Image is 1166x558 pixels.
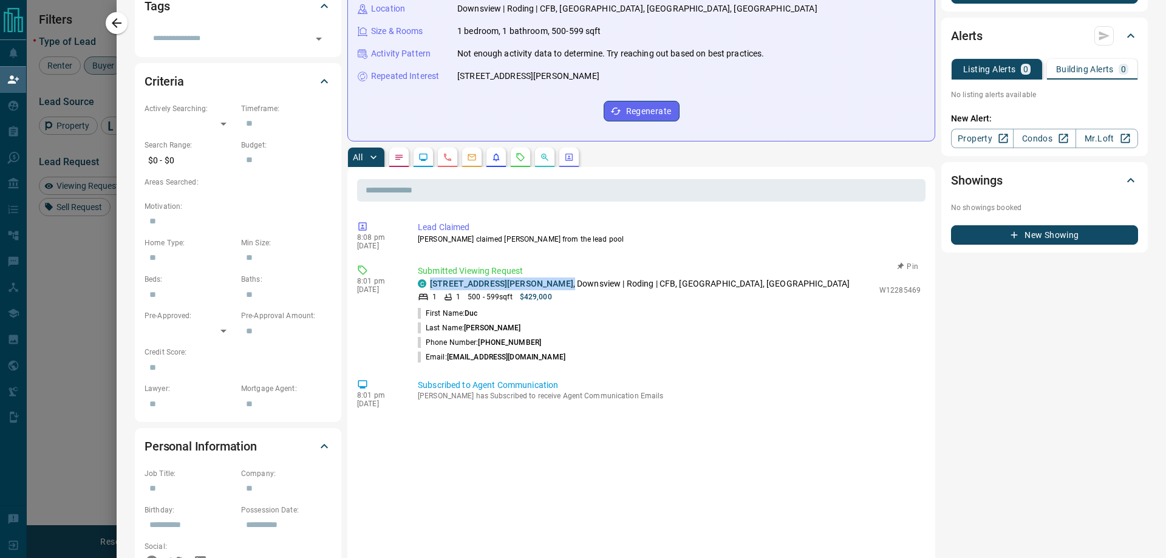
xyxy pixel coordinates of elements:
[241,383,332,394] p: Mortgage Agent:
[464,324,520,332] span: [PERSON_NAME]
[145,201,332,212] p: Motivation:
[241,505,332,515] p: Possession Date:
[357,285,400,294] p: [DATE]
[951,202,1138,213] p: No showings booked
[447,353,565,361] span: [EMAIL_ADDRESS][DOMAIN_NAME]
[951,225,1138,245] button: New Showing
[241,274,332,285] p: Baths:
[371,47,431,60] p: Activity Pattern
[418,152,428,162] svg: Lead Browsing Activity
[418,337,541,348] p: Phone Number:
[951,171,1003,190] h2: Showings
[468,291,512,302] p: 500 - 599 sqft
[443,152,452,162] svg: Calls
[418,322,521,333] p: Last Name:
[540,152,550,162] svg: Opportunities
[241,310,332,321] p: Pre-Approval Amount:
[145,151,235,171] p: $0 - $0
[951,166,1138,195] div: Showings
[457,2,817,15] p: Downsview | Roding | CFB, [GEOGRAPHIC_DATA], [GEOGRAPHIC_DATA], [GEOGRAPHIC_DATA]
[357,242,400,250] p: [DATE]
[145,237,235,248] p: Home Type:
[241,468,332,479] p: Company:
[357,233,400,242] p: 8:08 pm
[145,383,235,394] p: Lawyer:
[145,310,235,321] p: Pre-Approved:
[418,279,426,288] div: condos.ca
[951,129,1014,148] a: Property
[890,261,926,272] button: Pin
[516,152,525,162] svg: Requests
[1121,65,1126,73] p: 0
[418,352,565,362] p: Email:
[963,65,1016,73] p: Listing Alerts
[418,265,921,277] p: Submitted Viewing Request
[241,140,332,151] p: Budget:
[145,67,332,96] div: Criteria
[418,379,921,392] p: Subscribed to Agent Communication
[491,152,501,162] svg: Listing Alerts
[241,237,332,248] p: Min Size:
[371,70,439,83] p: Repeated Interest
[145,274,235,285] p: Beds:
[418,308,478,319] p: First Name:
[145,72,184,91] h2: Criteria
[467,152,477,162] svg: Emails
[145,347,332,358] p: Credit Score:
[879,285,921,296] p: W12285469
[145,437,257,456] h2: Personal Information
[418,221,921,234] p: Lead Claimed
[951,26,983,46] h2: Alerts
[430,277,850,290] p: , Downsview | Roding | CFB, [GEOGRAPHIC_DATA], [GEOGRAPHIC_DATA]
[1076,129,1138,148] a: Mr.Loft
[145,468,235,479] p: Job Title:
[357,277,400,285] p: 8:01 pm
[951,89,1138,100] p: No listing alerts available
[145,541,235,552] p: Social:
[145,140,235,151] p: Search Range:
[457,47,765,60] p: Not enough activity data to determine. Try reaching out based on best practices.
[418,234,921,245] p: [PERSON_NAME] claimed [PERSON_NAME] from the lead pool
[456,291,460,302] p: 1
[951,21,1138,50] div: Alerts
[357,391,400,400] p: 8:01 pm
[951,112,1138,125] p: New Alert:
[145,177,332,188] p: Areas Searched:
[430,279,573,288] a: [STREET_ADDRESS][PERSON_NAME]
[1023,65,1028,73] p: 0
[457,70,599,83] p: [STREET_ADDRESS][PERSON_NAME]
[353,153,363,162] p: All
[371,25,423,38] p: Size & Rooms
[478,338,541,347] span: [PHONE_NUMBER]
[145,103,235,114] p: Actively Searching:
[310,30,327,47] button: Open
[1056,65,1114,73] p: Building Alerts
[432,291,437,302] p: 1
[1013,129,1076,148] a: Condos
[394,152,404,162] svg: Notes
[457,25,601,38] p: 1 bedroom, 1 bathroom, 500-599 sqft
[564,152,574,162] svg: Agent Actions
[371,2,405,15] p: Location
[604,101,680,121] button: Regenerate
[357,400,400,408] p: [DATE]
[241,103,332,114] p: Timeframe:
[418,392,921,400] p: [PERSON_NAME] has Subscribed to receive Agent Communication Emails
[520,291,552,302] p: $429,000
[145,505,235,515] p: Birthday:
[465,309,477,318] span: Duc
[145,432,332,461] div: Personal Information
